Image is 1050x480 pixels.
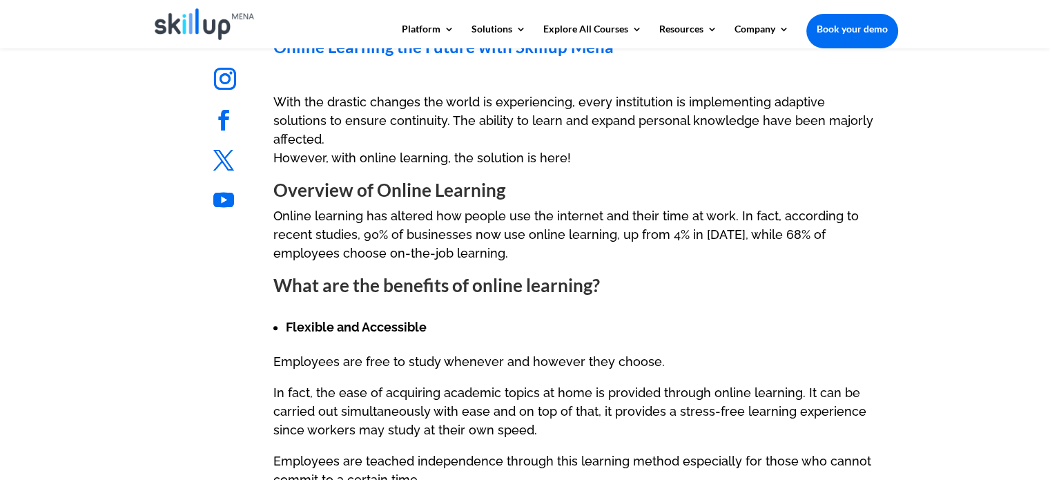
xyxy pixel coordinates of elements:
[203,180,244,221] a: Follow on Youtube
[402,24,454,48] a: Platform
[543,24,642,48] a: Explore All Courses
[659,24,717,48] a: Resources
[735,24,789,48] a: Company
[273,383,880,452] p: In fact, the ease of acquiring academic topics at home is provided through online learning. It ca...
[273,274,600,296] strong: What are the benefits of online learning?
[273,93,880,180] p: With the drastic changes the world is experiencing, every institution is implementing adaptive so...
[286,320,427,334] strong: Flexible and Accessible
[273,179,505,201] strong: Overview of Online Learning
[203,99,244,141] a: Follow on Facebook
[155,8,255,40] img: Skillup Mena
[820,331,1050,480] iframe: Chat Widget
[273,207,880,275] p: Online learning has altered how people use the internet and their time at work. In fact, accordin...
[203,140,244,181] a: Follow on X
[203,57,247,101] a: Follow on Instagram
[471,24,526,48] a: Solutions
[273,352,880,383] p: Employees are free to study whenever and however they choose.
[806,14,898,44] a: Book your demo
